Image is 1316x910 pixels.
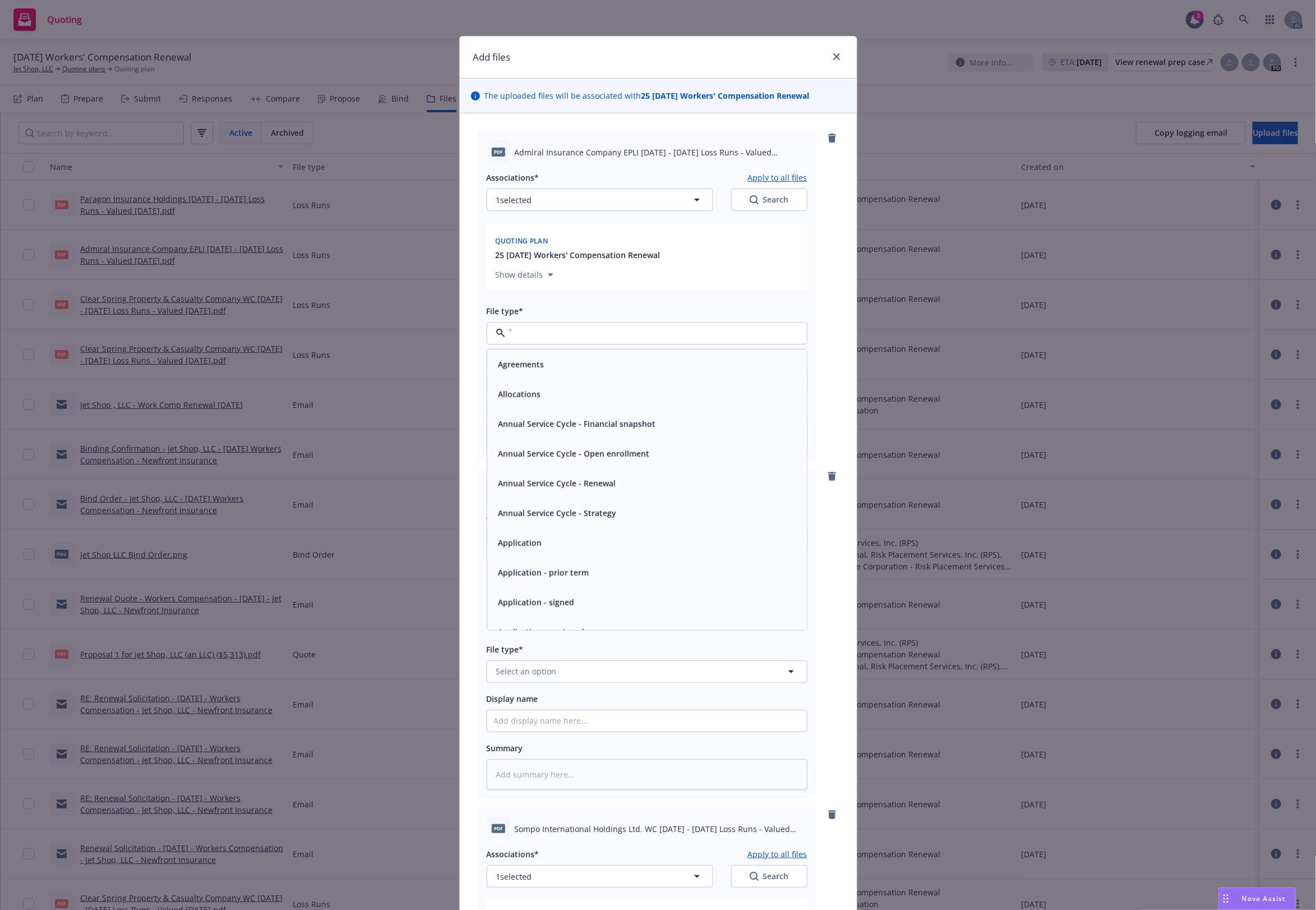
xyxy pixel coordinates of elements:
[1242,894,1286,903] span: Nova Assist
[498,507,617,519] button: Annual Service Cycle - Strategy
[498,567,589,578] button: Application - prior term
[496,665,557,677] span: Select an option
[825,131,839,145] a: remove
[515,823,807,835] span: Sompo International Holdings Ltd. WC [DATE] - [DATE] Loss Runs - Valued [DATE].pdf
[487,644,524,655] span: File type*
[496,236,548,246] span: Quoting plan
[498,388,541,400] button: Allocations
[496,194,532,206] span: 1 selected
[731,189,807,211] button: SearchSearch
[496,871,532,883] span: 1 selected
[491,268,558,282] button: Show details
[641,90,810,101] strong: 25 [DATE] Workers' Compensation Renewal
[484,90,810,102] span: The uploaded files will be associated with
[492,148,505,156] span: pdf
[487,306,524,316] span: File type*
[496,249,661,261] button: 25 [DATE] Workers' Compensation Renewal
[498,359,544,370] button: Agreements
[731,865,807,888] button: SearchSearch
[498,448,650,459] button: Annual Service Cycle - Open enrollment
[487,710,807,732] input: Add display name here...
[515,146,807,158] span: Admiral Insurance Company EPLI [DATE] - [DATE] Loss Runs - Valued [DATE].pdf
[498,418,656,430] button: Annual Service Cycle - Financial snapshot
[750,195,759,204] svg: Search
[750,872,759,881] svg: Search
[498,626,585,638] button: Application - unsigned
[748,171,807,184] button: Apply to all files
[487,865,713,888] button: 1selected
[487,172,539,183] span: Associations*
[750,194,789,205] div: Search
[473,50,511,65] h1: Add files
[498,537,542,549] button: Application
[825,470,839,483] a: remove
[492,824,505,833] span: pdf
[487,849,539,860] span: Associations*
[1218,888,1296,910] button: Nova Assist
[487,693,538,704] span: Display name
[748,847,807,861] button: Apply to all files
[487,660,807,683] button: Select an option
[1219,888,1233,909] div: Drag to move
[825,808,839,821] a: remove
[487,743,523,753] span: Summary
[750,871,789,882] div: Search
[487,189,713,211] button: 1selected
[498,477,616,489] button: Annual Service Cycle - Renewal
[498,596,575,608] button: Application - signed
[505,327,784,340] input: Filter by keyword
[830,50,843,63] a: close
